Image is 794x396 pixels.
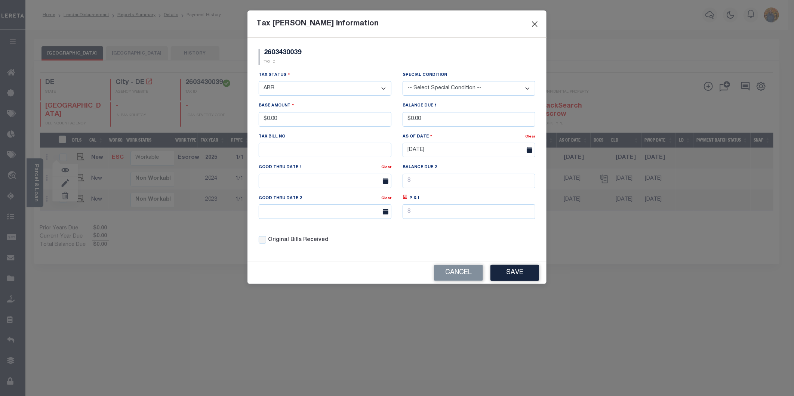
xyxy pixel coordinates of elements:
label: Tax Bill No [259,134,285,140]
label: As Of Date [403,133,433,140]
input: $ [403,174,535,188]
h5: 2603430039 [264,49,301,57]
input: $ [403,112,535,127]
input: $ [259,112,391,127]
input: $ [403,204,535,219]
p: TAX ID [264,59,301,65]
label: Original Bills Received [268,236,329,244]
label: Base Amount [259,102,294,109]
a: Clear [525,135,535,139]
label: Balance Due 2 [403,164,437,171]
label: Special Condition [403,72,447,78]
button: Cancel [434,265,483,281]
label: P & I [410,195,419,202]
a: Clear [381,197,391,200]
label: Good Thru Date 2 [259,195,303,202]
label: Tax Status [259,71,290,78]
label: Balance Due 1 [403,103,437,109]
a: Clear [381,165,391,169]
button: Save [490,265,539,281]
label: Good Thru Date 1 [259,164,303,171]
